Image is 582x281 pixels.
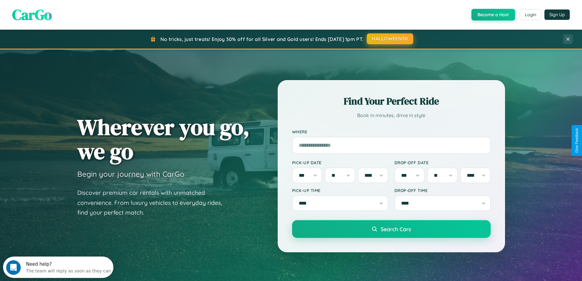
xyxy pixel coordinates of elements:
[367,33,413,44] button: HALLOWEEN30
[2,2,114,19] div: Open Intercom Messenger
[394,188,491,193] label: Drop-off Time
[292,111,491,120] p: Book in minutes, drive in style
[3,257,113,278] iframe: Intercom live chat discovery launcher
[77,115,250,163] h1: Wherever you go, we go
[292,220,491,238] button: Search Cars
[575,128,579,153] div: Give Feedback
[292,129,491,134] label: Where
[23,10,108,17] div: The team will reply as soon as they can
[77,169,185,179] h3: Begin your journey with CarGo
[6,260,21,275] iframe: Intercom live chat
[544,9,570,20] button: Sign Up
[381,226,411,232] span: Search Cars
[292,94,491,108] h2: Find Your Perfect Ride
[77,188,230,218] p: Discover premium car rentals with unmatched convenience. From luxury vehicles to everyday rides, ...
[12,5,52,25] span: CarGo
[160,36,363,42] span: No tricks, just treats! Enjoy 30% off for all Silver and Gold users! Ends [DATE] 1pm PT.
[520,9,541,20] button: Login
[471,9,515,20] button: Become a Host
[394,160,491,165] label: Drop-off Date
[23,5,108,10] div: Need help?
[292,188,388,193] label: Pick-up Time
[292,160,388,165] label: Pick-up Date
